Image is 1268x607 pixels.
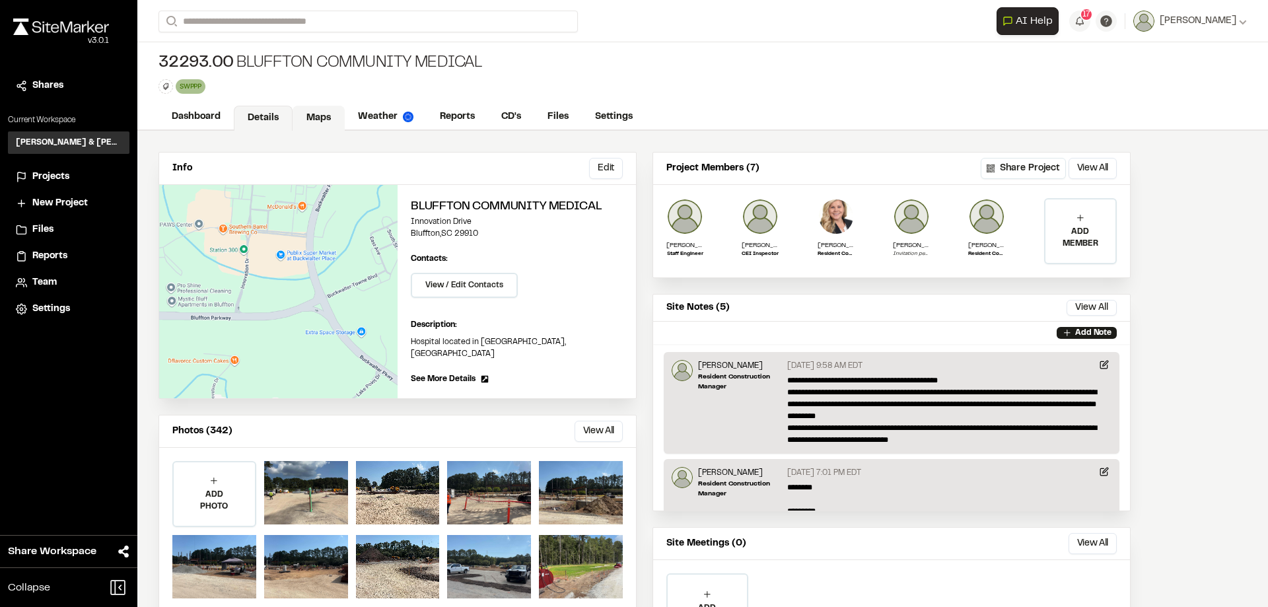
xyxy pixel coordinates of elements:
p: Add Note [1075,327,1111,339]
a: Files [16,223,122,237]
span: 17 [1082,9,1090,20]
span: Share Workspace [8,544,96,559]
h2: Bluffton Community Medical [411,198,623,216]
button: Share Project [981,158,1066,179]
h3: [PERSON_NAME] & [PERSON_NAME] Inc. [16,137,122,149]
a: Files [534,104,582,129]
button: [PERSON_NAME] [1133,11,1247,32]
span: AI Help [1016,13,1053,29]
span: Team [32,275,57,290]
a: Maps [293,106,345,131]
a: CD's [488,104,534,129]
span: 32293.00 [158,53,234,74]
p: Staff Engineer [666,250,703,258]
button: Search [158,11,182,32]
button: Open AI Assistant [997,7,1059,35]
img: Lance Stroble [968,198,1005,235]
a: Reports [427,104,488,129]
p: Photos (342) [172,424,232,439]
p: Site Meetings (0) [666,536,746,551]
a: Projects [16,170,122,184]
a: Team [16,275,122,290]
p: [PERSON_NAME] [698,467,782,479]
a: Settings [16,302,122,316]
a: Details [234,106,293,131]
a: Settings [582,104,646,129]
p: ADD MEMBER [1045,226,1115,250]
img: Joe Gillenwater [742,198,779,235]
button: View All [575,421,623,442]
img: Lance Stroble [672,360,693,381]
span: Files [32,223,53,237]
div: Open AI Assistant [997,7,1064,35]
p: Info [172,161,192,176]
span: Shares [32,79,63,93]
img: Lance Stroble [672,467,693,488]
button: View All [1069,533,1117,554]
a: New Project [16,196,122,211]
img: Zack Hutcherson [666,198,703,235]
p: ADD PHOTO [174,489,255,513]
p: [PERSON_NAME] [968,240,1005,250]
button: View All [1069,158,1117,179]
span: [PERSON_NAME] [1160,14,1236,28]
button: View All [1067,300,1117,316]
p: Resident Construction Manager [698,479,782,499]
span: Projects [32,170,69,184]
p: [PERSON_NAME] [742,240,779,250]
a: Weather [345,104,427,129]
img: precipai.png [403,112,413,122]
p: Resident Construction Manager [698,372,782,392]
p: Resident Construction Manager [818,250,855,258]
p: Invitation pending [893,250,930,258]
p: [DATE] 9:58 AM EDT [787,360,863,372]
button: 17 [1069,11,1090,32]
p: CEI Inspector [742,250,779,258]
p: [DATE] 7:01 PM EDT [787,467,861,479]
p: Contacts: [411,253,448,265]
p: [PERSON_NAME] [666,240,703,250]
a: Reports [16,249,122,264]
p: Innovation Drive [411,216,623,228]
span: See More Details [411,373,475,385]
p: Current Workspace [8,114,129,126]
img: rebrand.png [13,18,109,35]
img: User [1133,11,1154,32]
div: SWPPP [176,79,205,93]
span: Reports [32,249,67,264]
button: Edit Tags [158,79,173,94]
img: user_empty.png [893,198,930,235]
div: Oh geez...please don't... [13,35,109,47]
a: Shares [16,79,122,93]
div: Bluffton Community Medical [158,53,482,74]
span: Collapse [8,580,50,596]
span: Settings [32,302,70,316]
span: New Project [32,196,88,211]
p: [PERSON_NAME] [818,240,855,250]
p: [PERSON_NAME][EMAIL_ADDRESS][DOMAIN_NAME] [893,240,930,250]
p: Description: [411,319,623,331]
p: Hospital located in [GEOGRAPHIC_DATA], [GEOGRAPHIC_DATA] [411,336,623,360]
p: [PERSON_NAME] [698,360,782,372]
p: Project Members (7) [666,161,759,176]
p: Resident Construction Manager [968,250,1005,258]
button: View / Edit Contacts [411,273,518,298]
img: Elizabeth Sanders [818,198,855,235]
p: Site Notes (5) [666,301,730,315]
a: Dashboard [158,104,234,129]
p: Bluffton , SC 29910 [411,228,623,240]
button: Edit [589,158,623,179]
